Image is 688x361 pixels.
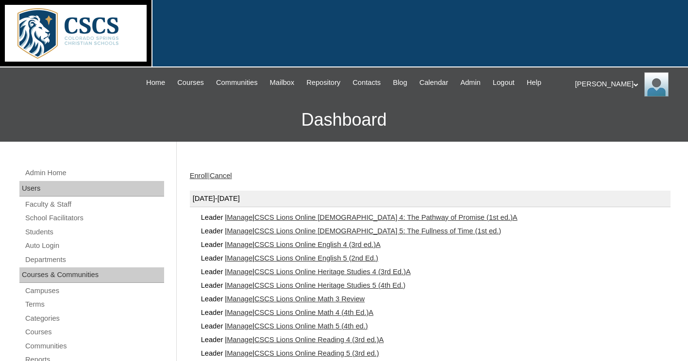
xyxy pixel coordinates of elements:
a: Manage [227,322,252,330]
a: Manage [227,309,252,316]
a: CSCS Lions Online Heritage Studies 4 (3rd Ed.)A [254,268,411,276]
span: Calendar [420,77,448,88]
span: Courses [177,77,204,88]
a: Communities [211,77,263,88]
div: Leader | | [200,292,671,306]
a: Courses [24,326,164,338]
a: Manage [227,281,252,289]
a: Faculty & Staff [24,198,164,211]
a: Terms [24,298,164,311]
span: Mailbox [270,77,295,88]
div: [PERSON_NAME] [575,72,678,97]
a: CSCS Lions Online [DEMOGRAPHIC_DATA] 4: The Pathway of Promise (1st ed.)A [254,213,518,221]
a: Manage [227,227,252,235]
div: Leader | | [200,319,671,333]
a: Manage [227,241,252,248]
a: CSCS Lions Online [DEMOGRAPHIC_DATA] 5: The Fullness of Time (1st ed.) [254,227,501,235]
a: Cancel [210,172,232,180]
a: CSCS Lions Online Reading 4 (3rd ed.)A [254,336,384,344]
a: CSCS Lions Online Math 5 (4th ed.) [254,322,368,330]
span: Repository [306,77,340,88]
span: Admin [460,77,481,88]
a: CSCS Lions Online Math 4 (4th Ed.)A [254,309,373,316]
a: Manage [227,254,252,262]
a: Manage [227,295,252,303]
img: logo-white.png [5,5,147,62]
a: CSCS Lions Online Math 3 Review [254,295,365,303]
a: Logout [488,77,520,88]
a: Admin [455,77,486,88]
div: Courses & Communities [19,267,164,283]
span: Communities [216,77,258,88]
a: Manage [227,336,252,344]
a: Manage [227,268,252,276]
a: Help [522,77,546,88]
h3: Dashboard [5,98,683,142]
a: Students [24,226,164,238]
div: Leader | | [200,346,671,360]
a: Categories [24,312,164,325]
div: Users [19,181,164,197]
a: Contacts [348,77,386,88]
span: Contacts [352,77,381,88]
a: Repository [302,77,345,88]
a: Auto Login [24,240,164,252]
a: Mailbox [265,77,300,88]
div: Leader | | [200,333,671,346]
div: Leader | | [200,279,671,292]
a: Departments [24,254,164,266]
a: Calendar [415,77,453,88]
span: Home [146,77,165,88]
a: CSCS Lions Online Reading 5 (3rd ed.) [254,349,379,357]
div: | [190,171,671,181]
a: CSCS Lions Online Heritage Studies 5 (4th Ed.) [254,281,405,289]
a: CSCS Lions Online English 5 (2nd Ed.) [254,254,378,262]
a: School Facilitators [24,212,164,224]
span: Logout [493,77,515,88]
a: Admin Home [24,167,164,179]
div: Leader | | [200,265,671,279]
a: Campuses [24,285,164,297]
span: Help [527,77,541,88]
a: Manage [227,349,252,357]
a: Enroll [190,172,208,180]
div: Leader | | [200,224,671,238]
a: Home [141,77,170,88]
div: Leader | | [200,211,671,224]
img: Kathy Landers [644,72,669,97]
a: Manage [227,213,252,221]
a: Courses [172,77,209,88]
div: Leader | | [200,238,671,251]
a: Communities [24,340,164,352]
a: Blog [388,77,412,88]
div: Leader | | [200,251,671,265]
div: Leader | | [200,306,671,319]
span: Blog [393,77,407,88]
a: CSCS Lions Online English 4 (3rd ed.)A [254,241,381,248]
div: [DATE]-[DATE] [190,191,671,207]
